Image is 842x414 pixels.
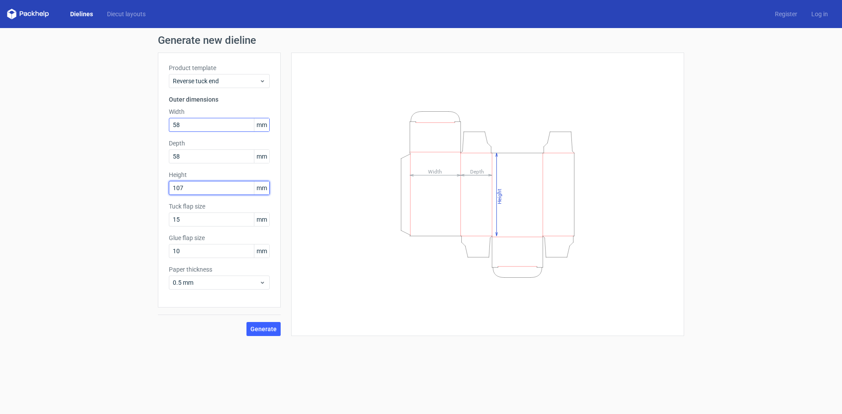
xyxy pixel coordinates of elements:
label: Tuck flap size [169,202,270,211]
button: Generate [246,322,281,336]
label: Width [169,107,270,116]
label: Depth [169,139,270,148]
span: mm [254,213,269,226]
a: Register [768,10,804,18]
h1: Generate new dieline [158,35,684,46]
h3: Outer dimensions [169,95,270,104]
tspan: Depth [470,168,484,174]
tspan: Height [496,188,503,204]
tspan: Width [428,168,442,174]
span: mm [254,244,269,258]
label: Product template [169,64,270,72]
span: Reverse tuck end [173,77,259,85]
label: Paper thickness [169,265,270,274]
a: Dielines [63,10,100,18]
span: mm [254,118,269,131]
span: Generate [250,326,277,332]
a: Diecut layouts [100,10,153,18]
span: 0.5 mm [173,278,259,287]
a: Log in [804,10,835,18]
span: mm [254,150,269,163]
label: Height [169,170,270,179]
label: Glue flap size [169,234,270,242]
span: mm [254,181,269,195]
